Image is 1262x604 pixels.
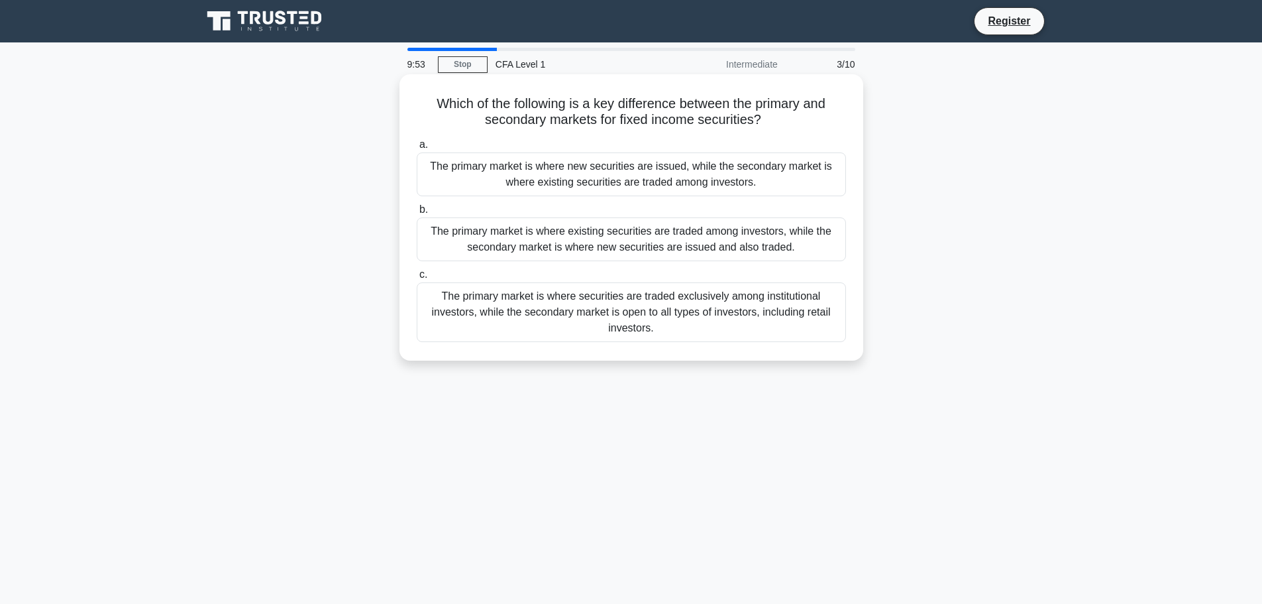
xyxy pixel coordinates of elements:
div: Intermediate [670,51,786,78]
div: The primary market is where new securities are issued, while the secondary market is where existi... [417,152,846,196]
div: The primary market is where securities are traded exclusively among institutional investors, whil... [417,282,846,342]
a: Stop [438,56,488,73]
span: c. [419,269,427,280]
a: Register [980,13,1038,29]
div: The primary market is where existing securities are traded among investors, while the secondary m... [417,217,846,261]
div: 3/10 [786,51,863,78]
span: a. [419,139,428,150]
span: b. [419,204,428,215]
div: CFA Level 1 [488,51,670,78]
div: 9:53 [399,51,438,78]
h5: Which of the following is a key difference between the primary and secondary markets for fixed in... [415,95,847,129]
